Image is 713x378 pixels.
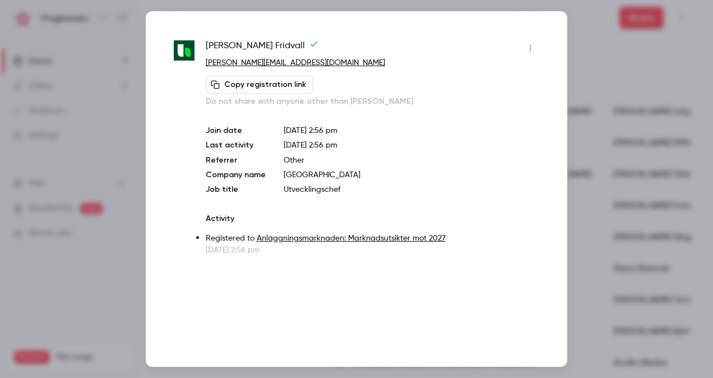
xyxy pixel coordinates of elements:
span: [PERSON_NAME] Fridvall [206,39,318,57]
img: heidelbergmaterials.com [174,40,195,61]
p: Registered to [206,233,539,245]
a: [PERSON_NAME][EMAIL_ADDRESS][DOMAIN_NAME] [206,59,385,67]
span: [DATE] 2:56 pm [284,141,337,149]
p: [GEOGRAPHIC_DATA] [284,169,539,181]
p: Referrer [206,155,266,166]
p: Activity [206,213,539,224]
p: Join date [206,125,266,136]
p: Job title [206,184,266,195]
p: Company name [206,169,266,181]
button: Copy registration link [206,76,313,94]
p: [DATE] 2:56 pm [284,125,539,136]
p: Other [284,155,539,166]
p: Utvecklingschef [284,184,539,195]
a: Anläggningsmarknaden: Marknadsutsikter mot 2027 [257,234,446,242]
p: [DATE] 2:56 pm [206,245,539,256]
p: Last activity [206,140,266,151]
p: Do not share with anyone other than [PERSON_NAME] [206,96,539,107]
